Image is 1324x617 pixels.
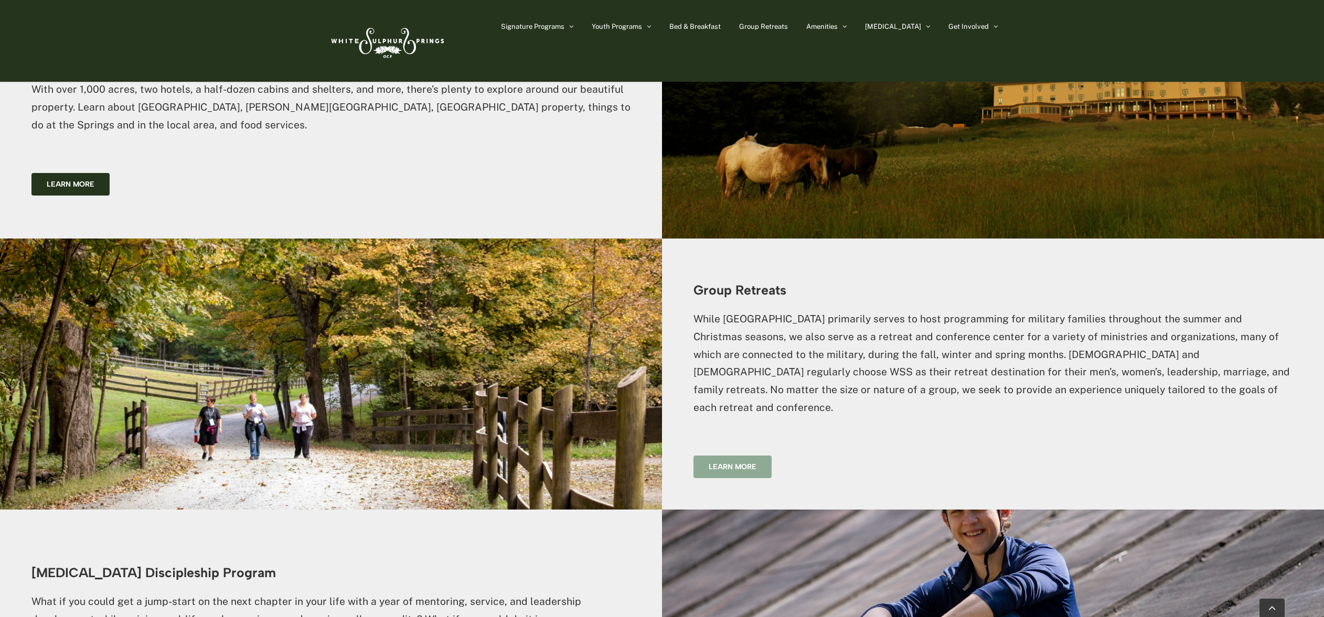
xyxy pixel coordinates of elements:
span: [MEDICAL_DATA] [865,23,921,30]
p: With over 1,000 acres, two hotels, a half-dozen cabins and shelters, and more, there’s plenty to ... [31,81,631,134]
span: Signature Programs [501,23,564,30]
span: Get Involved [948,23,989,30]
h3: Group Retreats [693,283,1293,297]
h3: [MEDICAL_DATA] Discipleship Program [31,566,631,580]
span: Amenities [806,23,838,30]
span: Learn more [47,180,94,189]
p: While [GEOGRAPHIC_DATA] primarily serves to host programming for military families throughout the... [693,310,1293,417]
img: White Sulphur Springs Logo [326,16,447,66]
span: Group Retreats [739,23,788,30]
a: Learn more [693,456,772,478]
span: Youth Programs [592,23,642,30]
span: Learn more [709,462,756,471]
span: Bed & Breakfast [669,23,721,30]
a: Learn more [31,173,110,196]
